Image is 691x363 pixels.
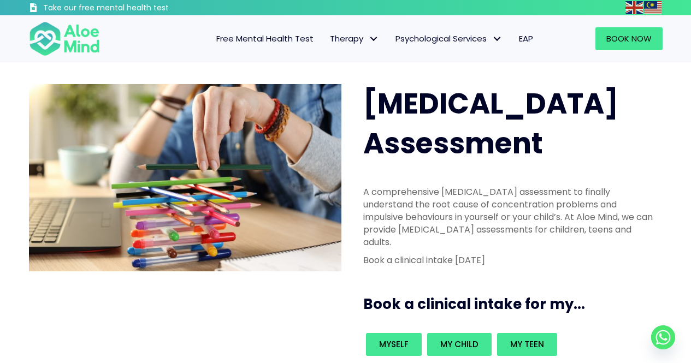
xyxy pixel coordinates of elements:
p: Book a clinical intake [DATE] [363,254,656,266]
span: EAP [519,33,533,44]
span: Book Now [606,33,652,44]
span: [MEDICAL_DATA] Assessment [363,84,618,163]
a: Psychological ServicesPsychological Services: submenu [387,27,511,50]
img: Aloe mind Logo [29,21,100,57]
img: en [625,1,643,14]
div: Book an intake for my... [363,330,656,359]
a: Myself [366,333,422,356]
span: Myself [379,338,409,350]
span: Psychological Services: submenu [489,31,505,47]
a: Malay [644,1,663,14]
a: EAP [511,27,541,50]
span: Psychological Services [395,33,503,44]
nav: Menu [114,27,541,50]
span: Therapy [330,33,379,44]
span: Therapy: submenu [366,31,382,47]
span: Free Mental Health Test [216,33,314,44]
a: My teen [497,333,557,356]
img: ms [644,1,662,14]
img: ADHD photo [29,84,341,271]
a: Take our free mental health test [29,3,227,15]
span: My teen [510,338,544,350]
span: My child [440,338,479,350]
a: Free Mental Health Test [208,27,322,50]
h3: Take our free mental health test [43,3,227,14]
p: A comprehensive [MEDICAL_DATA] assessment to finally understand the root cause of concentration p... [363,186,656,249]
a: English [625,1,644,14]
a: My child [427,333,492,356]
a: Book Now [595,27,663,50]
a: TherapyTherapy: submenu [322,27,387,50]
a: Whatsapp [651,325,675,349]
h3: Book a clinical intake for my... [363,294,667,314]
